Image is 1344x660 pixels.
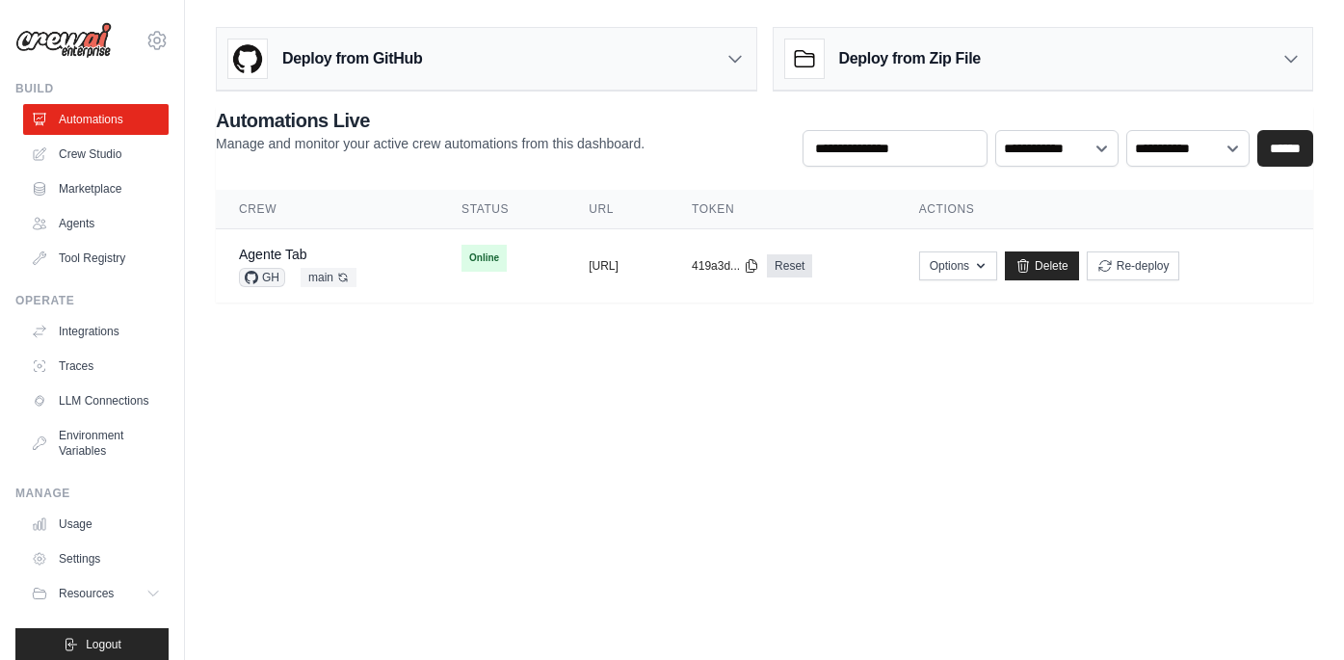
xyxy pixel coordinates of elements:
[23,173,169,204] a: Marketplace
[23,509,169,540] a: Usage
[23,543,169,574] a: Settings
[23,351,169,382] a: Traces
[216,134,645,153] p: Manage and monitor your active crew automations from this dashboard.
[23,139,169,170] a: Crew Studio
[438,190,566,229] th: Status
[86,637,121,652] span: Logout
[228,40,267,78] img: GitHub Logo
[461,245,507,272] span: Online
[23,104,169,135] a: Automations
[23,316,169,347] a: Integrations
[15,486,169,501] div: Manage
[566,190,669,229] th: URL
[23,578,169,609] button: Resources
[216,107,645,134] h2: Automations Live
[23,385,169,416] a: LLM Connections
[896,190,1313,229] th: Actions
[301,268,356,287] span: main
[282,47,422,70] h3: Deploy from GitHub
[669,190,896,229] th: Token
[23,420,169,466] a: Environment Variables
[919,251,997,280] button: Options
[216,190,438,229] th: Crew
[23,243,169,274] a: Tool Registry
[1005,251,1079,280] a: Delete
[839,47,981,70] h3: Deploy from Zip File
[692,258,759,274] button: 419a3d...
[15,81,169,96] div: Build
[767,254,812,277] a: Reset
[15,22,112,59] img: Logo
[59,586,114,601] span: Resources
[23,208,169,239] a: Agents
[15,293,169,308] div: Operate
[239,247,307,262] a: Agente Tab
[1087,251,1180,280] button: Re-deploy
[239,268,285,287] span: GH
